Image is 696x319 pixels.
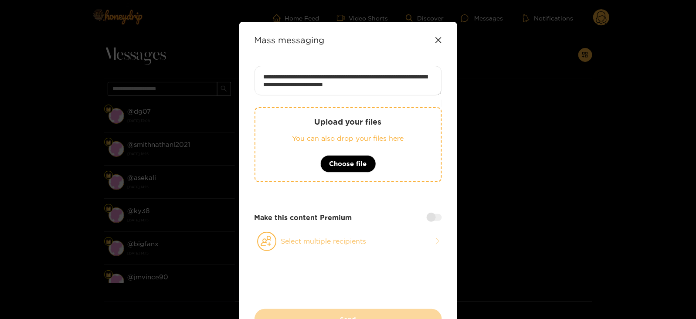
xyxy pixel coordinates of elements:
[273,117,424,127] p: Upload your files
[255,231,442,251] button: Select multiple recipients
[273,133,424,143] p: You can also drop your files here
[255,35,325,45] strong: Mass messaging
[255,213,352,223] strong: Make this content Premium
[320,155,376,173] button: Choose file
[329,159,367,169] span: Choose file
